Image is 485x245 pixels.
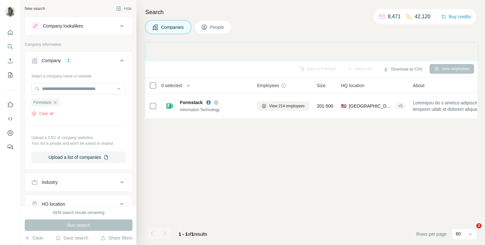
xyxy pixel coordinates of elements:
[476,223,481,228] span: 2
[269,103,305,109] span: View 214 employees
[161,82,182,89] span: 0 selected
[5,41,15,53] button: Search
[25,53,132,71] button: Company1
[210,24,225,30] span: People
[379,64,427,74] button: Download as CSV
[55,235,88,241] button: Save search
[101,235,132,241] button: Share filters
[5,141,15,153] button: Feedback
[31,141,126,146] p: Your list is private and won't be saved or shared.
[341,82,364,89] span: HQ location
[180,99,203,106] span: Formstack
[25,18,132,34] button: Company lookalikes
[416,231,447,237] span: Rows per page
[5,127,15,139] button: Dashboard
[396,103,405,109] div: + 5
[413,82,425,89] span: About
[349,103,393,109] span: [GEOGRAPHIC_DATA], [US_STATE]
[5,6,15,17] img: Avatar
[25,235,43,241] button: Clear
[42,201,65,207] div: HQ location
[161,24,184,30] span: Companies
[180,107,249,113] div: Information Technology
[188,232,191,237] span: of
[441,12,471,21] button: Buy credits
[112,4,136,13] button: Hide
[42,179,58,185] div: Industry
[179,232,188,237] span: 1 - 1
[191,232,194,237] span: 1
[388,13,401,20] p: 8,471
[145,43,477,60] iframe: Banner
[5,113,15,125] button: Use Surfe API
[31,151,126,163] button: Upload a list of companies
[5,55,15,67] button: Enrich CSV
[456,231,461,237] p: 60
[31,111,53,117] button: Clear all
[33,100,51,105] span: Formstack
[25,175,132,190] button: Industry
[317,103,333,109] span: 201-500
[341,103,346,109] span: 🇺🇸
[415,13,430,20] p: 42,120
[179,232,207,237] span: results
[25,42,132,47] p: Company information
[53,210,105,216] div: 4939 search results remaining
[257,101,309,111] button: View 214 employees
[145,8,477,17] h4: Search
[5,69,15,81] button: My lists
[257,82,279,89] span: Employees
[5,99,15,110] button: Use Surfe on LinkedIn
[25,196,132,212] button: HQ location
[206,100,211,105] img: LinkedIn logo
[31,71,126,79] div: Select a company name or website
[42,57,61,64] div: Company
[5,27,15,38] button: Quick start
[31,135,126,141] p: Upload a CSV of company websites.
[317,82,326,89] span: Size
[25,6,45,12] div: New search
[43,23,83,29] div: Company lookalikes
[65,58,72,63] div: 1
[463,223,479,239] iframe: Intercom live chat
[165,101,175,111] img: Logo of Formstack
